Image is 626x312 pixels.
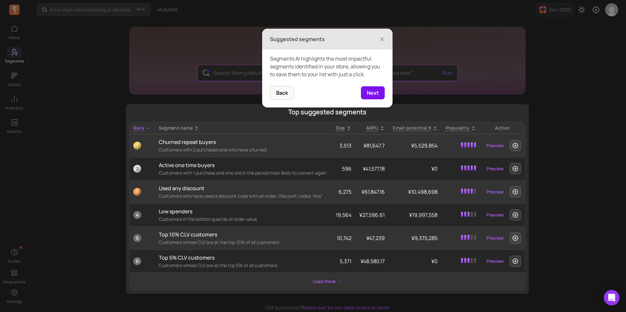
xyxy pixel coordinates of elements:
h3: Suggested segments [270,35,325,43]
button: Back [270,86,294,100]
button: Close Tour [380,34,385,44]
span: 3 of 9 [322,90,333,96]
div: Segments AI highlights the most impactful segments identified in your store, allowing you to save... [262,50,393,86]
div: Open Intercom Messenger [604,290,619,305]
span: × [380,32,385,46]
button: Next [361,86,385,99]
